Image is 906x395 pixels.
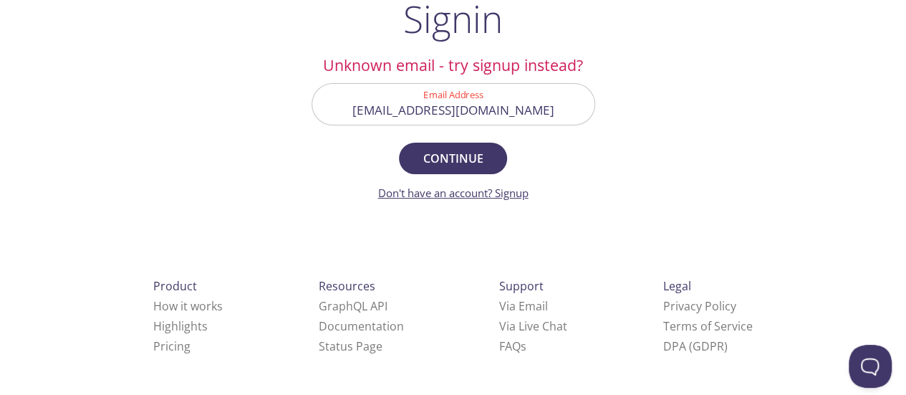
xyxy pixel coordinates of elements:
span: Legal [663,278,691,294]
a: Terms of Service [663,318,753,334]
a: GraphQL API [319,298,387,314]
button: Continue [399,143,506,174]
a: Highlights [153,318,208,334]
a: Documentation [319,318,404,334]
span: s [521,338,526,354]
h2: Unknown email - try signup instead? [312,53,595,77]
a: Via Email [499,298,548,314]
a: How it works [153,298,223,314]
span: Support [499,278,544,294]
a: FAQ [499,338,526,354]
a: Don't have an account? Signup [378,186,529,200]
span: Product [153,278,197,294]
a: Via Live Chat [499,318,567,334]
a: Pricing [153,338,191,354]
a: Privacy Policy [663,298,736,314]
iframe: Help Scout Beacon - Open [849,345,892,388]
span: Resources [319,278,375,294]
a: DPA (GDPR) [663,338,728,354]
a: Status Page [319,338,382,354]
span: Continue [415,148,491,168]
